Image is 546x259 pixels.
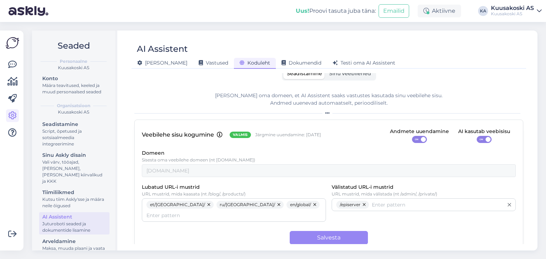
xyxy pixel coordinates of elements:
[142,149,165,157] label: Domeen
[418,5,461,17] div: Aktiivne
[458,128,510,136] div: AI kasutab veebisisu
[332,192,516,197] p: URL mustrid, mida välistada (nt /admin/, /private/)
[38,65,109,71] div: Kuusakoski AS
[142,192,326,197] p: URL mustrid, mida kaasata (nt /blog/, /products/)
[134,92,523,107] div: [PERSON_NAME] oma domeen, et AI Assistent saaks vastustes kasutada sinu veebilehe sisu. Andmed uu...
[220,201,275,209] span: ru/[GEOGRAPHIC_DATA]/
[146,211,321,219] input: Enter pattern
[42,151,106,159] div: Sinu Askly disain
[39,237,109,259] a: ArveldamineMaksa, muuda plaani ja vaata arveid
[290,231,368,244] button: Salvesta
[390,128,449,136] div: Andmete uuendamine
[42,238,106,245] div: Arveldamine
[255,132,321,138] p: Järgmine uuendamine: [DATE]
[142,183,200,191] label: Lubatud URL-i mustrid
[6,36,19,50] img: Askly Logo
[150,201,205,209] span: et/[GEOGRAPHIC_DATA]/
[290,201,311,209] span: en/global/
[60,58,87,65] b: Personaalne
[42,213,106,221] div: AI Assistent
[282,60,321,66] span: Dokumendid
[412,136,421,143] span: ON
[42,128,106,147] div: Script, õpetused ja sotsiaalmeedia integreerimine
[57,103,90,109] b: Organisatsioon
[142,164,516,177] input: example.com
[233,132,248,138] span: Valmis
[142,158,516,162] p: Sisesta oma veebilehe domeen (nt [DOMAIN_NAME])
[296,7,309,14] b: Uus!
[42,75,106,82] div: Konto
[42,245,106,258] div: Maksa, muuda plaani ja vaata arveid
[39,150,109,186] a: Sinu Askly disainVali värv, tööajad, [PERSON_NAME], [PERSON_NAME] kiirvalikud ja KKK
[240,60,270,66] span: Koduleht
[39,212,109,235] a: AI AssistentJuturoboti seaded ja dokumentide lisamine
[42,189,106,196] div: Tiimiliikmed
[42,159,106,184] div: Vali värv, tööajad, [PERSON_NAME], [PERSON_NAME] kiirvalikud ja KKK
[340,201,360,209] span: /episerver
[333,60,395,66] span: Testi oma AI Assistent
[137,60,187,66] span: [PERSON_NAME]
[329,70,371,77] span: Sinu veebilehed
[39,188,109,210] a: TiimiliikmedKutsu tiim Askly'sse ja määra neile õigused
[478,6,488,16] div: KA
[137,42,188,56] div: AI Assistent
[42,196,106,209] div: Kutsu tiim Askly'sse ja määra neile õigused
[199,60,228,66] span: Vastused
[38,39,109,53] h2: Seaded
[491,5,534,11] div: Kuusakoski AS
[372,201,503,209] input: Enter pattern
[296,7,376,15] div: Proovi tasuta juba täna:
[42,121,106,128] div: Seadistamine
[42,221,106,233] div: Juturoboti seaded ja dokumentide lisamine
[142,131,214,139] p: Veebilehe sisu kogumine
[379,4,409,18] button: Emailid
[491,5,542,17] a: Kuusakoski ASKuusakoski AS
[38,109,109,115] div: Kuusakoski AS
[39,74,109,96] a: KontoMäära teavitused, keeled ja muud personaalsed seaded
[332,183,394,191] label: Välistatud URL-i mustrid
[42,82,106,95] div: Määra teavitused, keeled ja muud personaalsed seaded
[287,70,322,77] span: Seadistamine
[39,120,109,148] a: SeadistamineScript, õpetused ja sotsiaalmeedia integreerimine
[491,11,534,17] div: Kuusakoski AS
[477,136,486,143] span: ON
